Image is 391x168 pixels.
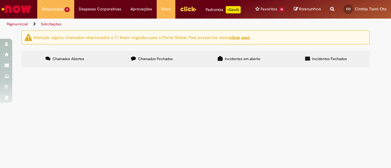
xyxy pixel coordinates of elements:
p: +GenAi [226,6,241,13]
span: Chamados Fechados [138,56,173,61]
span: Cinthia Tiemi Ota [355,6,386,12]
ul: Trilhas de página [5,19,256,30]
span: Despesas Corporativas [79,6,121,12]
span: Aprovações [130,6,152,12]
span: Incidentes em aberto [225,56,260,61]
span: Incidentes Fechados [312,56,347,61]
a: Rascunhos [294,6,321,12]
div: Padroniza [206,6,241,13]
span: 14 [279,7,285,12]
ng-bind-html: Atenção: alguns chamados relacionados a T.I foram migrados para o Portal Global. Para acessá-los,... [33,34,250,40]
span: Rascunhos [299,6,321,12]
a: Solicitações [41,22,61,27]
img: click_logo_yellow_360x200.png [180,4,196,13]
img: ServiceNow [1,3,32,15]
span: Favoritos [261,6,277,12]
span: Chamados Abertos [53,56,84,61]
span: 4 [64,7,70,12]
a: clicar aqui. [230,34,250,40]
span: More [161,6,171,12]
a: Página inicial [7,22,28,27]
span: Requisições [42,6,63,12]
span: CO [346,7,351,11]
